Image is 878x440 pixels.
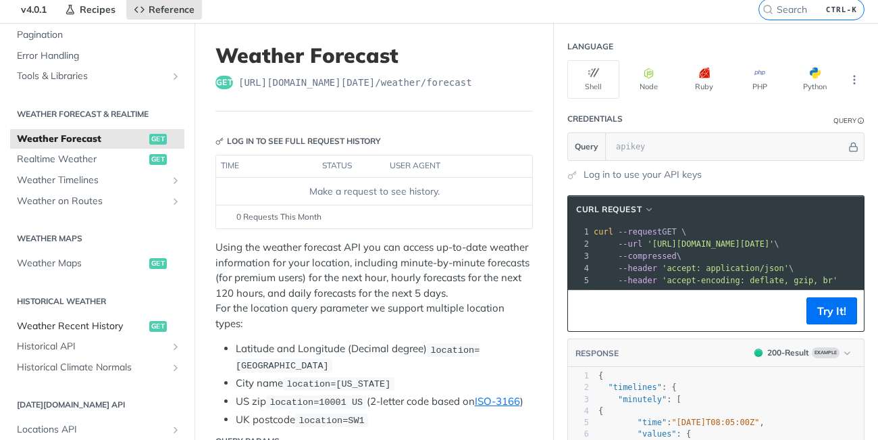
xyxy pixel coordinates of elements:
span: location=10001 US [269,397,363,408]
a: Historical APIShow subpages for Historical API [10,337,184,357]
span: 200 [754,349,763,357]
span: --header [618,276,657,285]
div: Credentials [567,113,623,125]
div: 6 [568,429,589,440]
span: Error Handling [17,49,181,63]
button: Shell [567,60,619,99]
span: 0 Requests This Month [236,211,321,223]
span: GET \ [594,227,686,237]
svg: Search [763,4,773,15]
h2: Weather Maps [10,233,184,245]
div: 4 [568,406,589,417]
span: cURL Request [576,203,642,216]
span: "values" [638,429,677,439]
kbd: CTRL-K [823,3,860,16]
span: \ [594,264,794,273]
button: PHP [733,60,785,99]
button: Show subpages for Historical Climate Normals [170,362,181,373]
div: 1 [568,370,589,382]
button: Ruby [678,60,730,99]
span: get [149,154,167,165]
a: Weather TimelinesShow subpages for Weather Timelines [10,170,184,191]
span: Locations API [17,423,167,437]
a: Weather Forecastget [10,129,184,149]
a: Pagination [10,25,184,45]
p: Using the weather forecast API you can access up-to-date weather information for your location, i... [215,240,533,331]
button: Copy to clipboard [575,301,594,321]
span: '[URL][DOMAIN_NAME][DATE]' [647,239,774,249]
span: --header [618,264,657,273]
a: Weather Recent Historyget [10,316,184,337]
span: get [149,134,167,145]
span: Weather on Routes [17,195,167,208]
div: 3 [568,394,589,406]
span: Reference [149,3,195,16]
span: location=SW1 [299,416,364,426]
button: Show subpages for Tools & Libraries [170,71,181,82]
span: Tools & Libraries [17,70,167,83]
div: Language [567,41,613,53]
svg: Key [215,137,224,145]
span: "minutely" [618,395,667,404]
th: status [317,155,385,177]
a: Weather Mapsget [10,253,184,274]
div: Make a request to see history. [222,185,527,199]
a: Tools & LibrariesShow subpages for Tools & Libraries [10,66,184,87]
button: Show subpages for Weather on Routes [170,196,181,207]
span: --request [618,227,662,237]
span: Weather Recent History [17,320,146,333]
span: 'accept: application/json' [662,264,789,273]
span: Weather Timelines [17,174,167,187]
button: Query [568,133,606,160]
div: Query [833,116,856,126]
span: { [598,371,603,381]
a: Realtime Weatherget [10,149,184,170]
span: "[DATE]T08:05:00Z" [671,418,759,427]
a: Log in to use your API keys [584,168,702,182]
button: Hide [846,140,860,153]
span: Weather Forecast [17,132,146,146]
th: user agent [385,155,505,177]
a: Locations APIShow subpages for Locations API [10,420,184,440]
button: Node [623,60,675,99]
a: Historical Climate NormalsShow subpages for Historical Climate Normals [10,358,184,378]
i: Information [858,118,864,124]
li: US zip (2-letter code based on ) [236,394,533,410]
span: location=[US_STATE] [286,379,390,389]
div: 3 [568,250,591,262]
div: QueryInformation [833,116,864,126]
span: : [ [598,395,681,404]
span: location=[GEOGRAPHIC_DATA] [236,345,480,370]
div: Log in to see full request history [215,135,381,147]
li: UK postcode [236,412,533,428]
span: Realtime Weather [17,153,146,166]
th: time [216,155,317,177]
div: 5 [568,274,591,287]
h2: Historical Weather [10,295,184,308]
svg: More ellipsis [848,74,860,86]
span: { [598,406,603,416]
button: RESPONSE [575,347,619,360]
span: Example [812,347,840,358]
h2: Weather Forecast & realtime [10,108,184,120]
h2: [DATE][DOMAIN_NAME] API [10,399,184,411]
span: 'accept-encoding: deflate, gzip, br' [662,276,837,285]
span: Pagination [17,28,181,42]
button: More Languages [844,70,864,90]
button: cURL Request [571,203,659,216]
span: Historical Climate Normals [17,361,167,374]
div: 2 [568,238,591,250]
span: Weather Maps [17,257,146,270]
a: ISO-3166 [475,395,520,408]
h1: Weather Forecast [215,43,533,68]
button: Python [789,60,841,99]
div: 200 - Result [767,347,809,359]
span: get [149,258,167,269]
a: Weather on RoutesShow subpages for Weather on Routes [10,191,184,212]
button: Show subpages for Locations API [170,424,181,435]
li: City name [236,376,533,391]
span: Query [575,141,598,153]
div: 2 [568,382,589,393]
span: --compressed [618,251,677,261]
span: get [215,76,233,89]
